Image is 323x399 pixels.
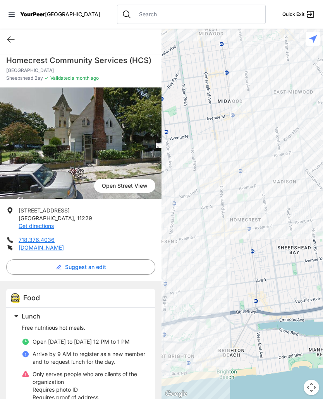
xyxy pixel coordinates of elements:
[22,312,40,320] span: Lunch
[45,75,49,81] span: ✓
[45,11,100,17] span: [GEOGRAPHIC_DATA]
[19,244,64,251] a: [DOMAIN_NAME]
[33,338,130,345] span: Open [DATE] to [DATE] 12 PM to 1 PM
[65,263,106,271] span: Suggest an edit
[33,350,146,366] p: Arrive by 9 AM to register as a new member and to request lunch for the day.
[20,11,45,17] span: YourPeer
[19,236,55,243] a: 718.376.4036
[19,223,54,229] a: Get directions
[33,386,146,394] p: Requires photo ID
[74,215,76,221] span: ,
[23,294,40,302] span: Food
[163,389,189,399] a: Abrir esta área en Google Maps (se abre en una ventana nueva)
[20,12,100,17] a: YourPeer[GEOGRAPHIC_DATA]
[163,389,189,399] img: Google
[50,75,70,81] span: Validated
[77,215,92,221] span: 11229
[94,179,155,193] a: Open Street View
[134,10,261,18] input: Search
[6,259,155,275] button: Suggest an edit
[19,215,74,221] span: [GEOGRAPHIC_DATA]
[6,55,155,66] h1: Homecrest Community Services (HCS)
[22,324,146,332] p: Free nutritious hot meals.
[19,207,70,214] span: [STREET_ADDRESS]
[304,380,319,395] button: Controles de visualización del mapa
[282,11,304,17] span: Quick Exit
[282,10,315,19] a: Quick Exit
[70,75,99,81] span: a month ago
[6,67,155,74] p: [GEOGRAPHIC_DATA]
[33,371,137,385] span: Only serves people who are clients of the organization
[6,75,43,81] span: Sheepshead Bay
